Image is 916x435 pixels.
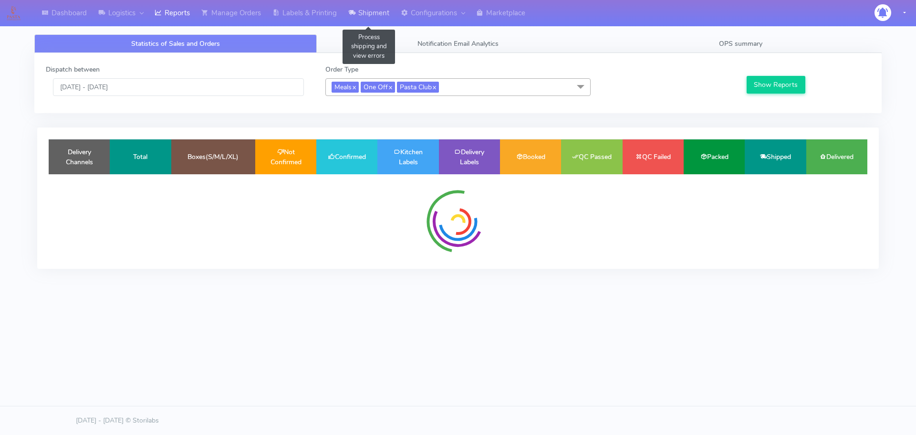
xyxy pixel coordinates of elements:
[745,139,806,174] td: Shipped
[377,139,438,174] td: Kitchen Labels
[623,139,684,174] td: QC Failed
[684,139,745,174] td: Packed
[417,39,499,48] span: Notification Email Analytics
[131,39,220,48] span: Statistics of Sales and Orders
[747,76,805,94] button: Show Reports
[388,82,392,92] a: x
[352,82,356,92] a: x
[34,34,882,53] ul: Tabs
[110,139,171,174] td: Total
[46,64,100,74] label: Dispatch between
[361,82,395,93] span: One Off
[500,139,561,174] td: Booked
[719,39,762,48] span: OPS summary
[171,139,255,174] td: Boxes(S/M/L/XL)
[49,139,110,174] td: Delivery Channels
[422,186,494,257] img: spinner-radial.svg
[806,139,867,174] td: Delivered
[432,82,436,92] a: x
[332,82,359,93] span: Meals
[316,139,377,174] td: Confirmed
[397,82,439,93] span: Pasta Club
[561,139,622,174] td: QC Passed
[53,78,304,96] input: Pick the Daterange
[439,139,500,174] td: Delivery Labels
[255,139,316,174] td: Not Confirmed
[325,64,358,74] label: Order Type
